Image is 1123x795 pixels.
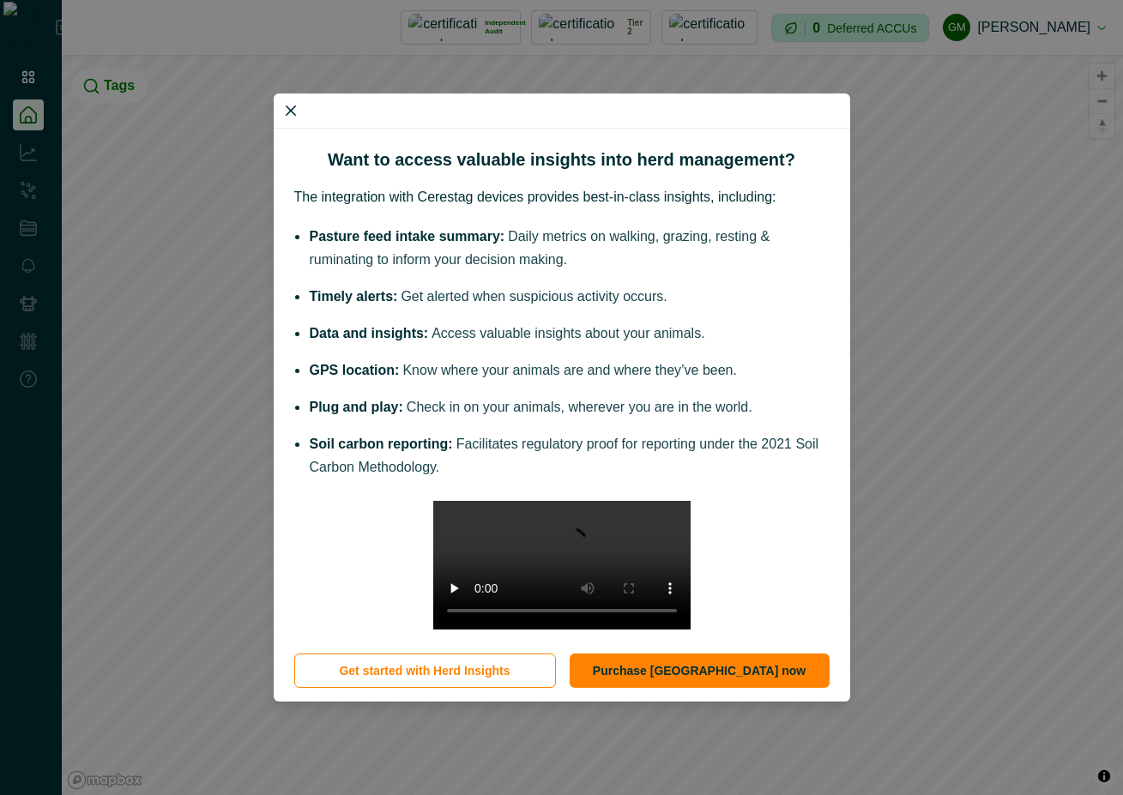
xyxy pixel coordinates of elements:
span: Timely alerts: [310,289,398,304]
p: The integration with Cerestag devices provides best-in-class insights, including: [294,187,830,208]
span: Access valuable insights about your animals. [432,326,704,340]
span: Pasture feed intake summary: [310,229,505,244]
h2: Want to access valuable insights into herd management? [294,149,830,170]
button: Close [277,97,305,124]
span: Data and insights: [310,326,429,340]
span: Plug and play: [310,400,403,414]
button: Get started with Herd Insights [294,653,556,688]
span: GPS location: [310,363,400,377]
span: Get alerted when suspicious activity occurs. [401,289,667,304]
a: Purchase [GEOGRAPHIC_DATA] now [570,653,830,688]
span: Soil carbon reporting: [310,437,453,451]
span: Daily metrics on walking, grazing, resting & ruminating to inform your decision making. [310,229,770,267]
span: Know where your animals are and where they’ve been. [402,363,737,377]
span: Check in on your animals, wherever you are in the world. [407,400,752,414]
span: Facilitates regulatory proof for reporting under the 2021 Soil Carbon Methodology. [310,437,819,474]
